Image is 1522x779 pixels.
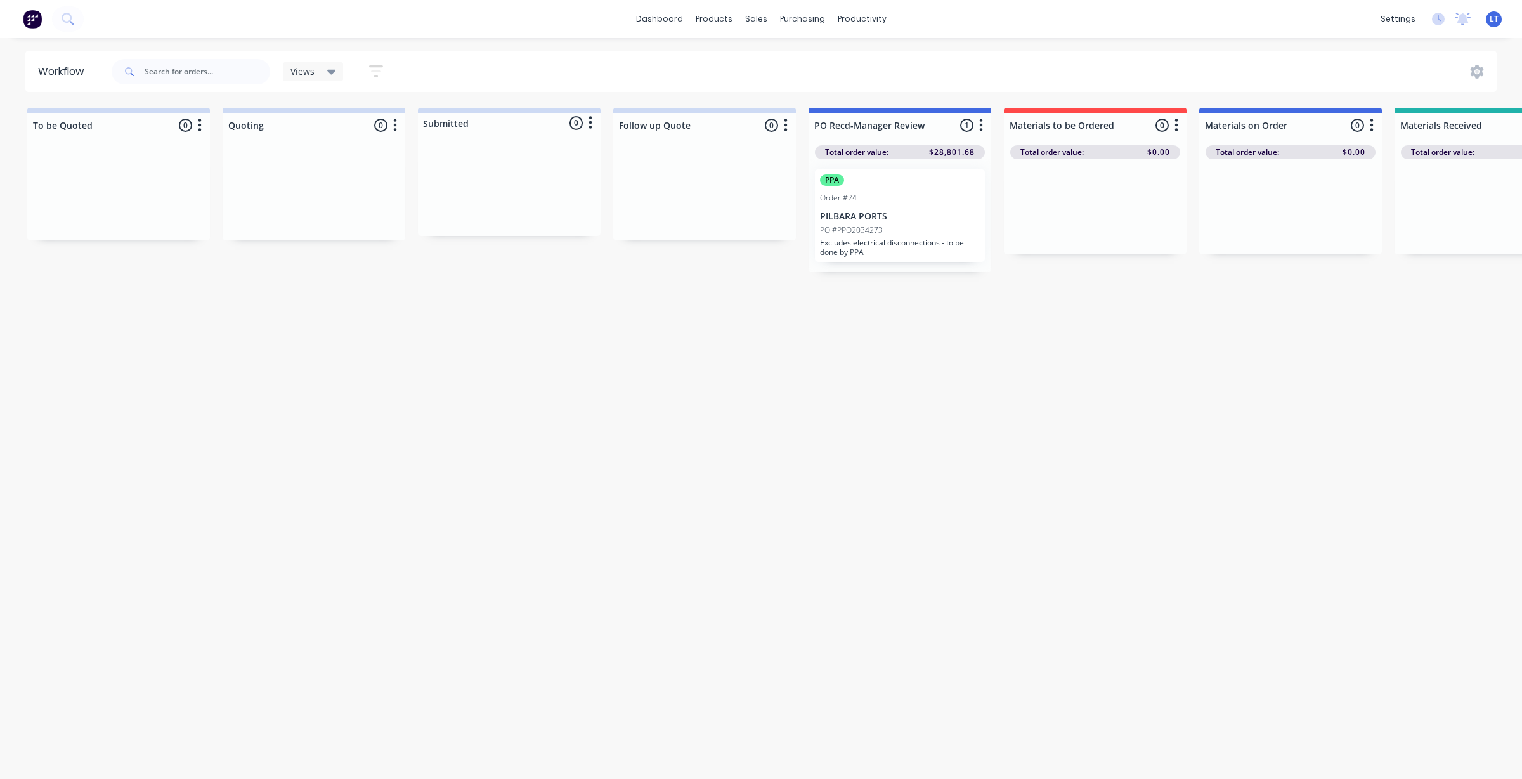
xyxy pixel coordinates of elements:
[1216,147,1279,158] span: Total order value:
[831,10,893,29] div: productivity
[1020,147,1084,158] span: Total order value:
[1374,10,1422,29] div: settings
[630,10,689,29] a: dashboard
[1411,147,1474,158] span: Total order value:
[815,169,985,262] div: PPAOrder #24PILBARA PORTSPO #PPO2034273Excludes electrical disconnections - to be done by PPA
[820,174,844,186] div: PPA
[38,64,90,79] div: Workflow
[290,65,315,78] span: Views
[774,10,831,29] div: purchasing
[1490,13,1499,25] span: LT
[820,211,980,222] p: PILBARA PORTS
[820,238,980,257] p: Excludes electrical disconnections - to be done by PPA
[1343,147,1365,158] span: $0.00
[1147,147,1170,158] span: $0.00
[820,192,857,204] div: Order #24
[689,10,739,29] div: products
[23,10,42,29] img: Factory
[929,147,975,158] span: $28,801.68
[820,225,883,236] p: PO #PPO2034273
[739,10,774,29] div: sales
[145,59,270,84] input: Search for orders...
[1479,736,1509,766] iframe: Intercom live chat
[825,147,888,158] span: Total order value:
